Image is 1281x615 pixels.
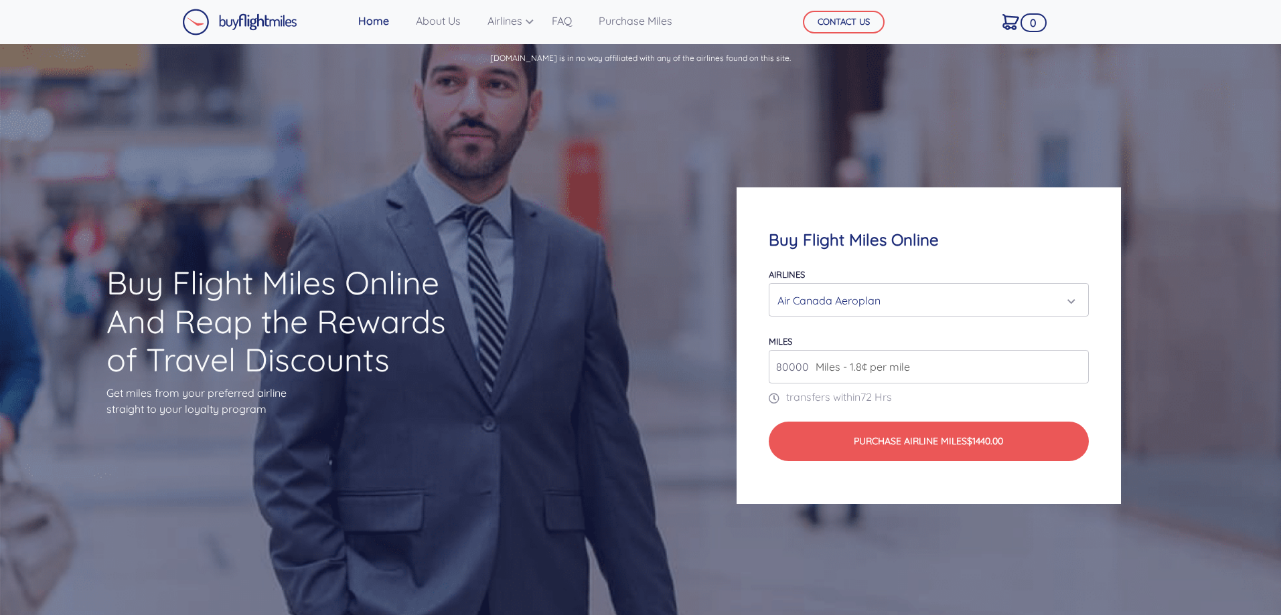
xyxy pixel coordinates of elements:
label: miles [769,336,792,347]
button: CONTACT US [803,11,885,33]
h4: Buy Flight Miles Online [769,230,1088,250]
span: 0 [1021,13,1047,32]
a: FAQ [546,7,577,34]
span: Miles - 1.8¢ per mile [809,359,910,375]
h1: Buy Flight Miles Online And Reap the Rewards of Travel Discounts [106,264,469,379]
span: 72 Hrs [860,390,892,404]
p: Get miles from your preferred airline straight to your loyalty program [106,385,469,417]
a: Buy Flight Miles Logo [182,5,297,39]
a: Home [353,7,394,34]
button: Purchase Airline Miles$1440.00 [769,422,1088,461]
div: Air Canada Aeroplan [777,288,1071,313]
img: Cart [1002,14,1019,30]
span: $1440.00 [967,435,1003,447]
a: Airlines [482,7,530,34]
p: transfers within [769,389,1088,405]
a: About Us [410,7,466,34]
label: Airlines [769,269,805,280]
img: Buy Flight Miles Logo [182,9,297,35]
a: 0 [997,7,1025,35]
a: Purchase Miles [593,7,678,34]
button: Air Canada Aeroplan [769,283,1088,317]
